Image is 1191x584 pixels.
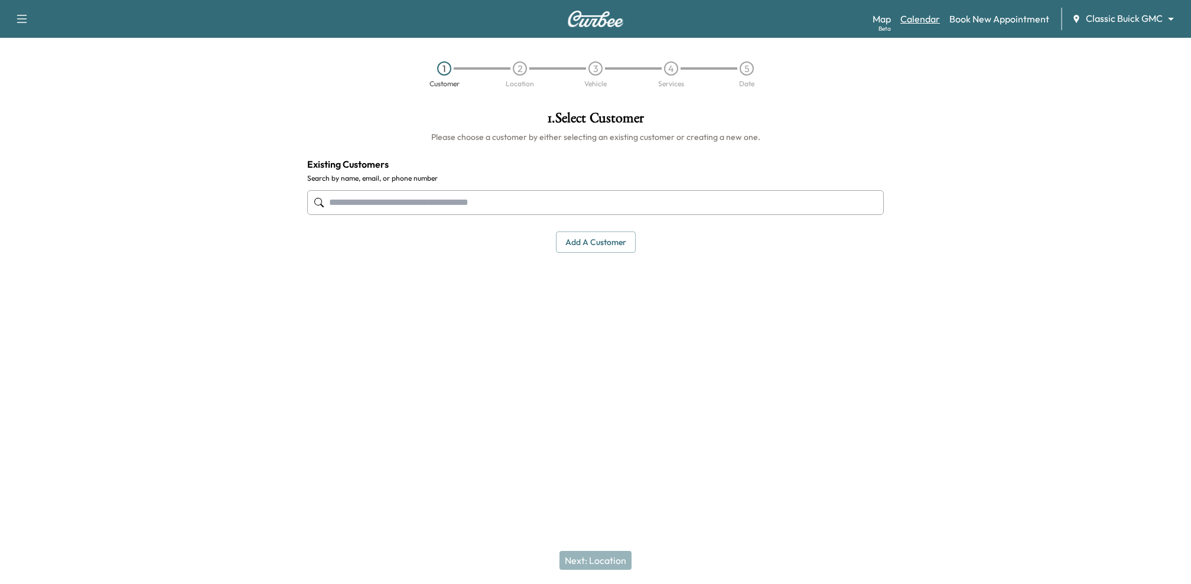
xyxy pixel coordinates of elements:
[1086,12,1163,25] span: Classic Buick GMC
[567,11,624,27] img: Curbee Logo
[307,157,884,171] h4: Existing Customers
[949,12,1049,26] a: Book New Appointment
[437,61,451,76] div: 1
[513,61,527,76] div: 2
[307,131,884,143] h6: Please choose a customer by either selecting an existing customer or creating a new one.
[658,80,684,87] div: Services
[584,80,607,87] div: Vehicle
[588,61,603,76] div: 3
[740,61,754,76] div: 5
[506,80,534,87] div: Location
[429,80,460,87] div: Customer
[307,174,884,183] label: Search by name, email, or phone number
[556,231,636,253] button: Add a customer
[739,80,754,87] div: Date
[900,12,940,26] a: Calendar
[878,24,891,33] div: Beta
[664,61,678,76] div: 4
[873,12,891,26] a: MapBeta
[307,111,884,131] h1: 1 . Select Customer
